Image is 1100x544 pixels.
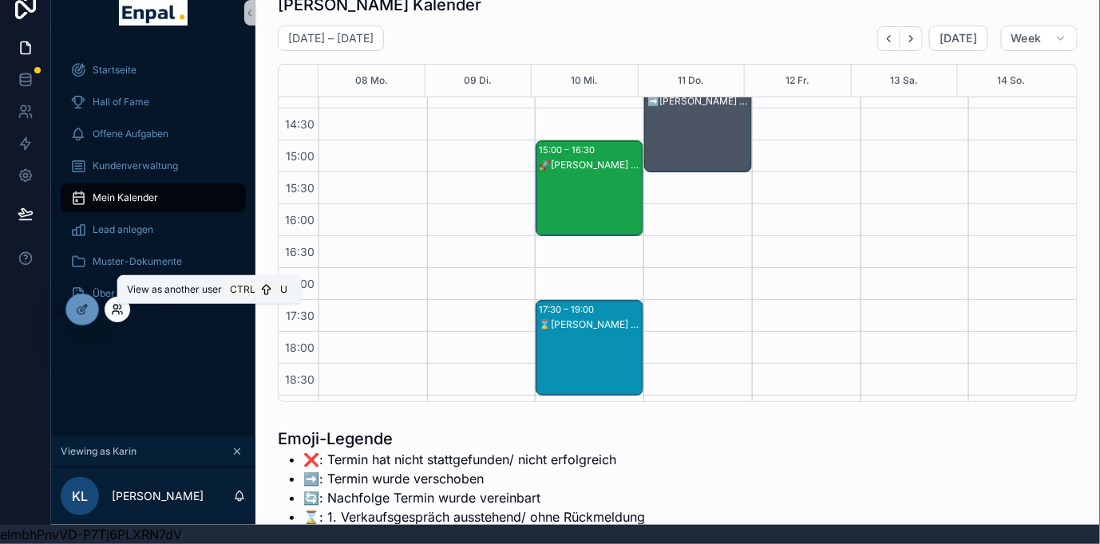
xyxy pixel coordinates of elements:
div: 14:00 – 15:30➡️[PERSON_NAME] - 2. VG [645,77,751,171]
div: 15:00 – 16:30🚀[PERSON_NAME] - 2. VG [536,141,643,235]
button: 13 Sa. [891,65,919,97]
button: 09 Di. [464,65,492,97]
a: Hall of Fame [61,88,246,116]
button: 08 Mo. [355,65,388,97]
button: Back [877,26,900,51]
button: 14 So. [997,65,1025,97]
button: 12 Fr. [786,65,810,97]
li: ⌛: 1. Verkaufsgespräch ausstehend/ ohne Rückmeldung [303,507,647,526]
a: Lead anlegen [61,215,246,244]
span: Mein Kalender [93,191,158,204]
h1: Emoji-Legende [278,428,647,450]
span: Offene Aufgaben [93,128,168,140]
div: ➡️[PERSON_NAME] - 2. VG [647,95,750,108]
button: 11 Do. [679,65,705,97]
div: 17:30 – 19:00 [539,302,598,317]
span: 15:00 [282,149,319,163]
span: View as another user [127,283,222,296]
span: 18:30 [281,373,319,386]
span: Lead anlegen [93,223,153,236]
span: 18:00 [281,341,319,354]
span: 15:30 [282,181,319,195]
span: Hall of Fame [93,96,149,108]
li: ❌: Termin hat nicht stattgefunden/ nicht erfolgreich [303,450,647,469]
span: 17:00 [282,277,319,290]
span: 14:00 [281,85,319,99]
span: 16:00 [281,213,319,227]
span: Kundenverwaltung [93,160,178,172]
span: 14:30 [281,117,319,131]
div: 15:00 – 16:30 [539,142,599,158]
span: Über mich [93,287,140,300]
span: Startseite [93,64,137,77]
span: Week [1011,31,1042,45]
button: 10 Mi. [572,65,599,97]
div: scrollable content [51,45,255,329]
span: 17:30 [282,309,319,322]
div: 🚀[PERSON_NAME] - 2. VG [539,159,642,171]
a: Mein Kalender [61,183,246,212]
span: KL [72,487,88,506]
span: [DATE] [940,31,977,45]
span: Viewing as Karin [61,445,137,458]
li: ➡️: Termin wurde verschoben [303,469,647,488]
button: Next [900,26,923,51]
a: Offene Aufgaben [61,120,246,148]
span: 16:30 [281,245,319,258]
li: 🔄️: Nachfolge Termin wurde vereinbart [303,488,647,507]
h2: [DATE] – [DATE] [288,30,374,46]
span: Muster-Dokumente [93,255,182,268]
span: Ctrl [228,282,257,298]
a: Kundenverwaltung [61,152,246,180]
p: [PERSON_NAME] [112,488,204,504]
a: Muster-Dokumente [61,247,246,276]
button: [DATE] [929,26,987,51]
button: Week [1001,26,1078,51]
a: Startseite [61,56,246,85]
span: U [278,283,291,296]
div: 17:30 – 19:00⌛[PERSON_NAME] - 1. VG [536,301,643,395]
div: ⌛[PERSON_NAME] - 1. VG [539,318,642,331]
